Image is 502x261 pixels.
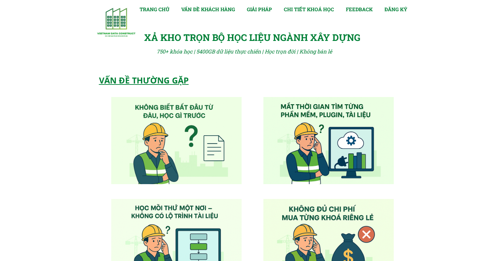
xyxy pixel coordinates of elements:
a: GIẢI PHÁP [247,5,272,13]
a: FEEDBACK [346,5,373,13]
a: ĐĂNG KÝ [385,5,407,13]
a: CHI TIẾT KHOÁ HỌC [284,5,334,13]
div: VẤN ĐỀ THƯỜNG GẶP [99,74,254,87]
div: XẢ KHO TRỌN BỘ HỌC LIỆU NGÀNH XÂY DỰNG [144,30,365,45]
a: TRANG CHỦ [140,5,169,13]
a: VẤN ĐỀ KHÁCH HÀNG [181,5,235,13]
div: 750+ khóa học | 5400GB dữ liệu thực chiến | Học trọn đời | Không bán lẻ [157,47,341,56]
